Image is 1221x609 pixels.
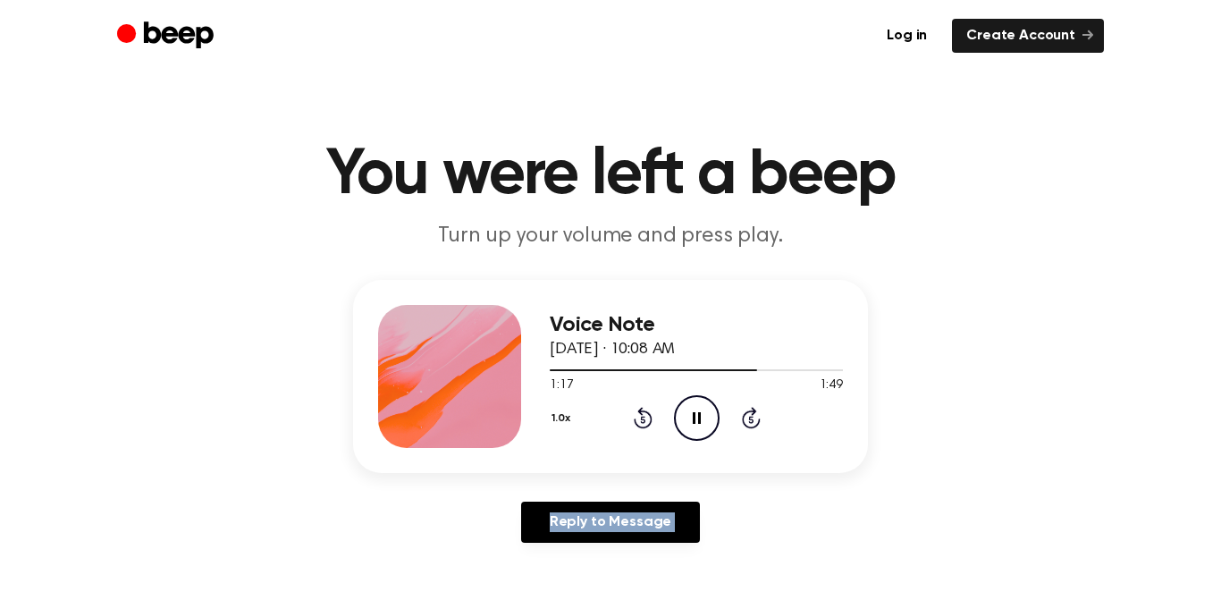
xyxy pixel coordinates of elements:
p: Turn up your volume and press play. [267,222,954,251]
h3: Voice Note [550,313,843,337]
span: [DATE] · 10:08 AM [550,342,675,358]
a: Beep [117,19,218,54]
a: Log in [872,19,941,53]
button: 1.0x [550,403,577,434]
a: Reply to Message [521,502,700,543]
span: 1:49 [820,376,843,395]
a: Create Account [952,19,1104,53]
span: 1:17 [550,376,573,395]
h1: You were left a beep [153,143,1068,207]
